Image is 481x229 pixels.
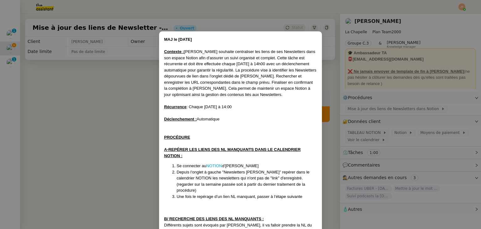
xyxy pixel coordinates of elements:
u: Contexte : [164,49,184,54]
u: Récurrence [164,104,187,109]
strong: MAJ le [DATE] [164,37,192,42]
li: Depuis l'onglet à gauche "Newsletters [PERSON_NAME]" repérer dans le calendrier NOTION les newsle... [177,169,317,194]
li: Une fois le repérage d’un lien NL manquant, passer à l’étape suivante [177,194,317,200]
a: NOTION [206,163,222,168]
u: PROCÉDURE [164,135,190,140]
span: [PERSON_NAME] souhaite centraliser les liens de ses Newsletters dans son espace Notion afin d'ass... [164,49,316,97]
div: : Chaque [DATE] à 14:00 [164,104,317,110]
li: Se connecter au d'[PERSON_NAME] [177,163,317,169]
u: Déclenchement : [164,117,197,121]
u: B/ RECHERCHE DES LIENS DES NL MANQUANTS : [164,216,264,221]
div: Automatique [164,116,317,122]
u: A-REPÉRER LES LIENS DES NL MANQUANTS DANS LE CALENDRIER NOTION : [164,147,301,158]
